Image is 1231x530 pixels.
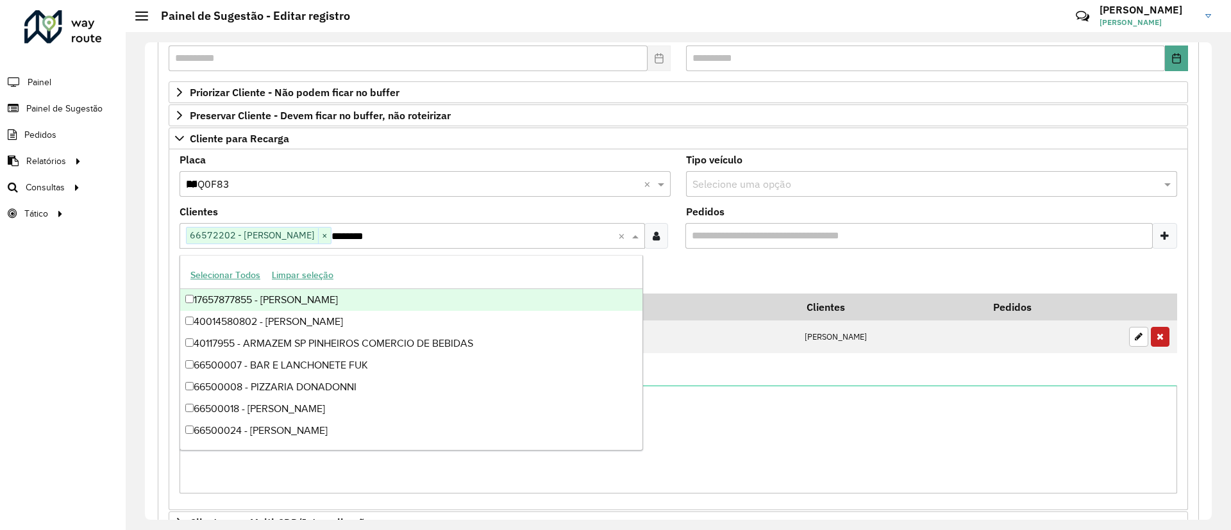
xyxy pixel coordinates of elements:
span: Consultas [26,181,65,194]
span: Pedidos [24,128,56,142]
span: Clear all [644,176,655,192]
span: Relatórios [26,154,66,168]
h2: Painel de Sugestão - Editar registro [148,9,350,23]
button: Selecionar Todos [185,265,266,285]
span: Priorizar Cliente - Não podem ficar no buffer [190,87,399,97]
button: Choose Date [1165,46,1188,71]
a: Preservar Cliente - Devem ficar no buffer, não roteirizar [169,104,1188,126]
div: 66500018 - [PERSON_NAME] [180,398,642,420]
div: 40014580802 - [PERSON_NAME] [180,311,642,333]
button: Limpar seleção [266,265,339,285]
a: Contato Rápido [1069,3,1096,30]
span: Cliente para Multi-CDD/Internalização [190,517,371,527]
label: Pedidos [686,204,724,219]
div: 66500007 - BAR E LANCHONETE FUK [180,354,642,376]
a: Cliente para Recarga [169,128,1188,149]
span: Painel [28,76,51,89]
span: 66572202 - [PERSON_NAME] [187,228,318,243]
h3: [PERSON_NAME] [1100,4,1196,16]
div: 66500008 - PIZZARIA DONADONNI [180,376,642,398]
td: [PERSON_NAME] [798,320,984,354]
span: Tático [24,207,48,220]
div: 66500027 - PASCHOAL JOSE DOS SA [180,442,642,463]
div: 17657877855 - [PERSON_NAME] [180,289,642,311]
span: Preservar Cliente - Devem ficar no buffer, não roteirizar [190,110,451,120]
th: Clientes [798,294,984,320]
a: Priorizar Cliente - Não podem ficar no buffer [169,81,1188,103]
th: Pedidos [984,294,1122,320]
label: Clientes [180,204,218,219]
div: 40117955 - ARMAZEM SP PINHEIROS COMERCIO DE BEBIDAS [180,333,642,354]
span: Clear all [618,228,629,244]
span: Painel de Sugestão [26,102,103,115]
div: Cliente para Recarga [169,149,1188,511]
label: Placa [180,152,206,167]
ng-dropdown-panel: Options list [180,255,643,451]
div: 66500024 - [PERSON_NAME] [180,420,642,442]
span: [PERSON_NAME] [1100,17,1196,28]
span: × [318,228,331,244]
span: Cliente para Recarga [190,133,289,144]
label: Tipo veículo [686,152,742,167]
